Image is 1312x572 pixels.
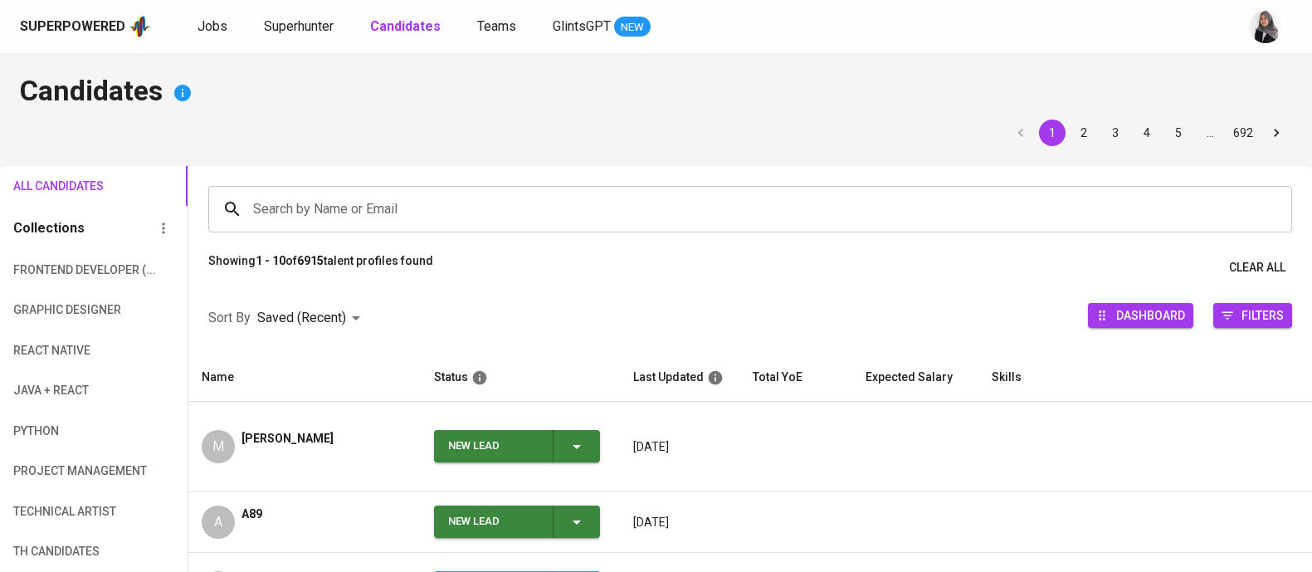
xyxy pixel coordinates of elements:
span: Superhunter [264,18,334,34]
div: Superpowered [20,17,125,37]
span: React Native [13,340,101,361]
span: Dashboard [1116,304,1185,326]
p: [DATE] [633,438,726,455]
p: Sort By [208,308,251,328]
img: app logo [129,14,151,39]
button: New Lead [434,506,600,538]
button: Go to page 2 [1071,120,1097,146]
div: M [202,430,235,463]
p: [DATE] [633,514,726,530]
span: A89 [241,506,262,522]
span: python [13,421,101,442]
th: Status [421,354,620,402]
b: 6915 [297,254,324,267]
a: Jobs [198,17,231,37]
span: Filters [1241,304,1284,326]
div: A [202,506,235,539]
span: Project Management [13,461,101,482]
button: Go to page 5 [1165,120,1192,146]
b: Candidates [370,18,441,34]
button: Go to next page [1263,120,1290,146]
div: New Lead [448,430,539,462]
a: Superpoweredapp logo [20,14,151,39]
p: Saved (Recent) [257,308,346,328]
button: Clear All [1222,252,1292,283]
h6: Collections [13,217,85,240]
span: All Candidates [13,176,101,197]
b: 1 - 10 [256,254,285,267]
button: Go to page 3 [1102,120,1129,146]
span: Clear All [1229,257,1285,278]
span: technical artist [13,501,101,522]
span: NEW [614,19,651,36]
a: Teams [477,17,519,37]
th: Name [188,354,421,402]
button: New Lead [434,430,600,462]
a: GlintsGPT NEW [553,17,651,37]
span: Frontend Developer (... [13,260,101,281]
div: Saved (Recent) [257,303,366,334]
div: New Lead [448,506,539,538]
th: Total YoE [739,354,852,402]
img: sinta.windasari@glints.com [1249,10,1282,43]
span: Jobs [198,18,227,34]
span: Graphic Designer [13,300,101,320]
p: Showing of talent profiles found [208,252,433,283]
nav: pagination navigation [1005,120,1292,146]
button: Dashboard [1088,303,1193,328]
button: page 1 [1039,120,1066,146]
span: [PERSON_NAME] [241,430,334,447]
h4: Candidates [20,73,1292,113]
span: Teams [477,18,516,34]
span: TH candidates [13,541,101,562]
th: Expected Salary [852,354,978,402]
button: Go to page 692 [1228,120,1258,146]
button: Go to page 4 [1134,120,1160,146]
span: GlintsGPT [553,18,611,34]
th: Last Updated [620,354,739,402]
button: Filters [1213,303,1292,328]
div: … [1197,125,1223,141]
a: Candidates [370,17,444,37]
a: Superhunter [264,17,337,37]
span: Java + React [13,380,101,401]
